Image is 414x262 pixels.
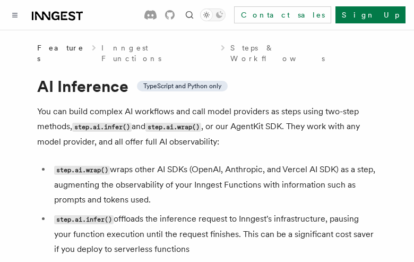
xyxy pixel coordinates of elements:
[51,162,377,207] li: wraps other AI SDKs (OpenAI, Anthropic, and Vercel AI SDK) as a step, augmenting the observabilit...
[8,9,21,21] button: Toggle navigation
[335,6,406,23] a: Sign Up
[72,123,132,132] code: step.ai.infer()
[145,123,201,132] code: step.ai.wrap()
[54,215,114,224] code: step.ai.infer()
[234,6,331,23] a: Contact sales
[51,212,377,257] li: offloads the inference request to Inngest's infrastructure, pausing your function execution until...
[230,43,377,64] a: Steps & Workflows
[200,9,226,21] button: Toggle dark mode
[37,104,377,149] p: You can build complex AI workflows and call model providers as steps using two-step methods, and ...
[37,43,87,64] span: Features
[37,77,377,96] h1: AI Inference
[54,166,110,175] code: step.ai.wrap()
[183,9,196,21] button: Find something...
[143,82,221,90] span: TypeScript and Python only
[101,43,215,64] a: Inngest Functions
